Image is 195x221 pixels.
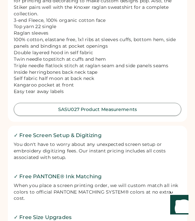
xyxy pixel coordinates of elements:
h2: ✓ Free PANTONE® Ink Matching [14,173,181,181]
h2: ✓ Free Screen Setup & Digitizing [14,132,181,139]
div: You don't have to worry about any unexpected screen setup or embroidery digitizing fees. Our inst... [14,141,181,161]
button: SASU027 Product Measurements [14,103,181,116]
div: When you place a screen printing order, we will custom match all ink colors to official PANTONE M... [14,182,181,202]
iframe: Front Chat [164,192,192,220]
